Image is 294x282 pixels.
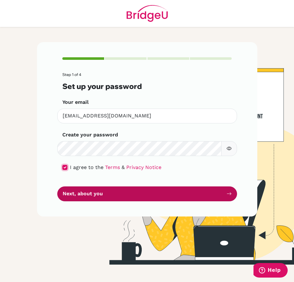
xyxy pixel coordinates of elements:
[62,72,81,77] span: Step 1 of 4
[126,164,161,170] a: Privacy Notice
[57,109,237,123] input: Insert your email*
[62,131,118,139] label: Create your password
[62,98,89,106] label: Your email
[57,186,237,201] button: Next, about you
[122,164,125,170] span: &
[105,164,120,170] a: Terms
[253,263,288,279] iframe: Opens a widget where you can find more information
[62,82,232,91] h3: Set up your password
[70,164,103,170] span: I agree to the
